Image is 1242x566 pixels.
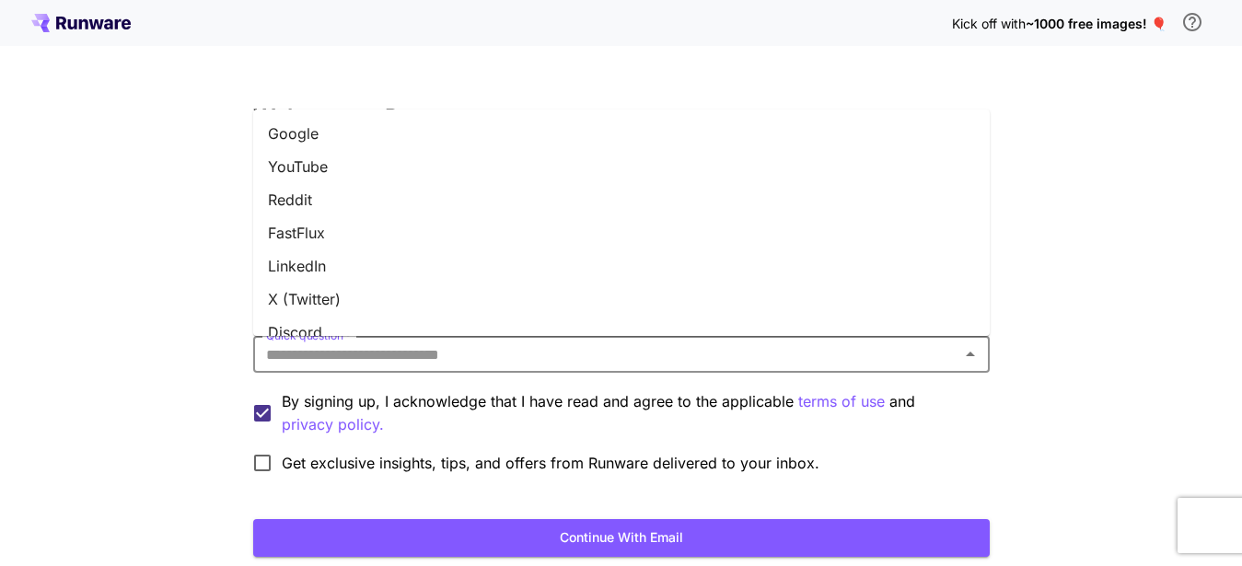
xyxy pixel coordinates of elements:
button: Close [958,341,983,367]
button: Continue with email [253,519,990,557]
p: privacy policy. [282,413,384,436]
li: Discord [253,316,990,349]
li: FastFlux [253,216,990,249]
p: terms of use [798,390,885,413]
button: By signing up, I acknowledge that I have read and agree to the applicable terms of use and [282,413,384,436]
li: Reddit [253,183,990,216]
button: By signing up, I acknowledge that I have read and agree to the applicable and privacy policy. [798,390,885,413]
span: Kick off with [952,16,1026,31]
span: Get exclusive insights, tips, and offers from Runware delivered to your inbox. [282,452,819,474]
h3: Welcome to Runware [253,105,990,131]
li: LinkedIn [253,249,990,283]
li: Google [253,117,990,150]
button: In order to qualify for free credit, you need to sign up with a business email address and click ... [1174,4,1211,40]
li: X (Twitter) [253,283,990,316]
p: By signing up, I acknowledge that I have read and agree to the applicable and [282,390,975,436]
li: YouTube [253,150,990,183]
span: ~1000 free images! 🎈 [1026,16,1167,31]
